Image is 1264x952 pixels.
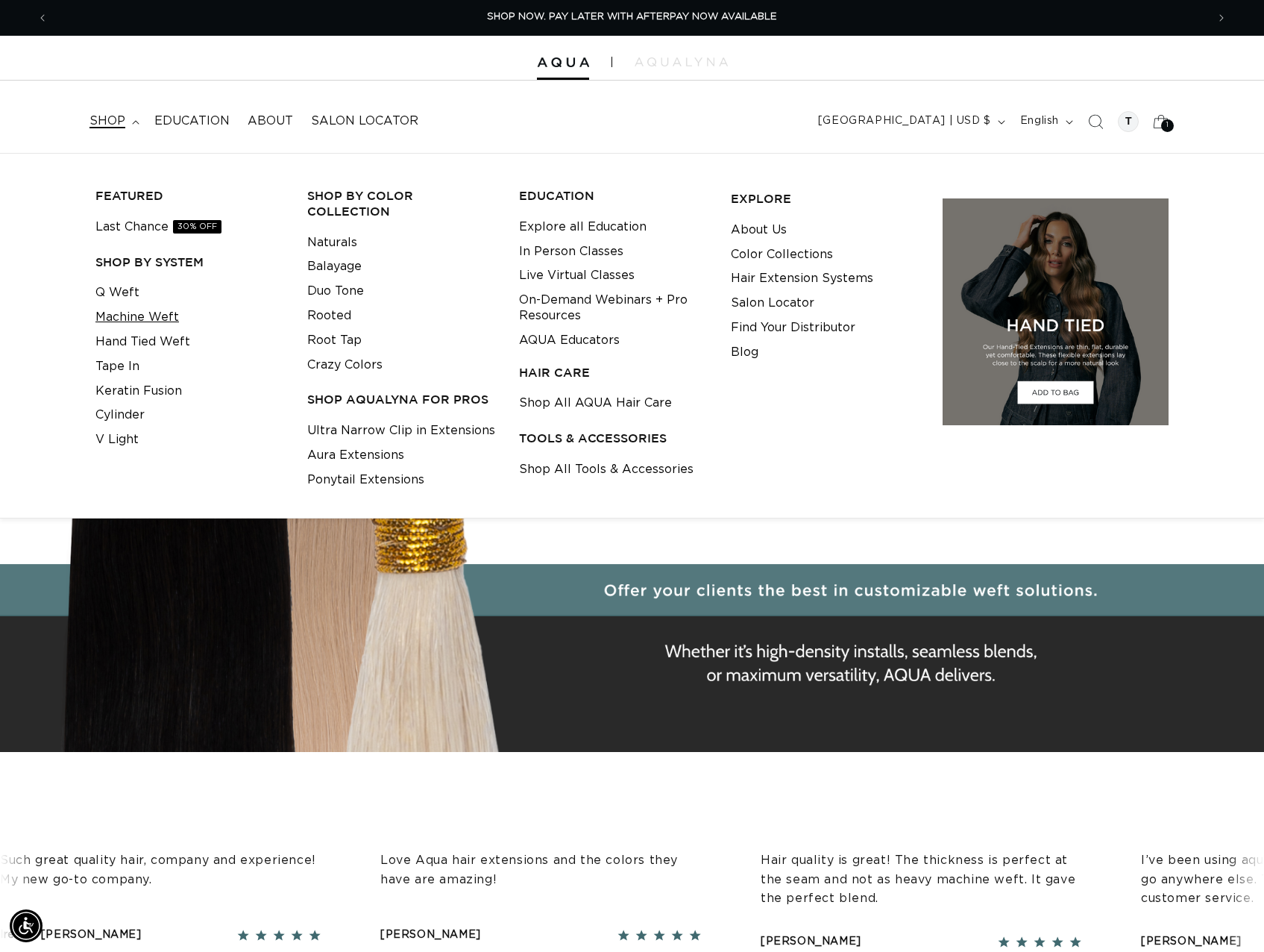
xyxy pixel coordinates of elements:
[519,263,635,288] a: Live Virtual Classes
[307,392,496,407] h3: Shop AquaLyna for Pros
[307,188,496,219] h3: Shop by Color Collection
[809,107,1011,136] button: [GEOGRAPHIC_DATA] | USD $
[731,316,855,340] a: Find Your Distributor
[154,113,230,129] span: Education
[760,851,1081,909] p: Hair quality is great! The thickness is perfect at the seam and not as heavy machine weft. It gav...
[519,239,623,264] a: In Person Classes
[302,104,427,138] a: Salon Locator
[731,340,758,365] a: Blog
[307,254,362,279] a: Balayage
[519,365,708,381] h3: HAIR CARE
[731,266,873,291] a: Hair Extension Systems
[1166,119,1169,132] span: 1
[307,231,357,255] a: Naturals
[95,428,139,452] a: V Light
[1140,933,1241,951] div: [PERSON_NAME]
[519,188,708,204] h3: EDUCATION
[307,468,424,492] a: Ponytail Extensions
[731,218,787,242] a: About Us
[95,379,182,404] a: Keratin Fusion
[311,113,418,129] span: Salon Locator
[239,104,302,138] a: About
[95,305,179,330] a: Machine Weft
[519,288,708,328] a: On-Demand Webinars + Pro Resources
[380,851,700,889] p: Love Aqua hair extensions and the colors they have are amazing!
[307,353,383,378] a: Crazy Colors
[1011,107,1079,136] button: English
[95,215,221,239] a: Last Chance30% OFF
[95,403,145,428] a: Cylinder
[95,281,139,305] a: Q Weft
[89,113,125,129] span: shop
[635,57,728,66] img: aqualyna.com
[26,4,59,32] button: Previous announcement
[95,330,190,354] a: Hand Tied Weft
[81,104,145,138] summary: shop
[10,909,43,942] div: Accessibility Menu
[145,104,239,138] a: Education
[307,328,362,353] a: Root Tap
[818,113,991,129] span: [GEOGRAPHIC_DATA] | USD $
[519,391,672,416] a: Shop All AQUA Hair Care
[1020,113,1059,129] span: English
[519,215,647,239] a: Explore all Education
[731,291,814,316] a: Salon Locator
[519,328,620,353] a: AQUA Educators
[307,279,364,304] a: Duo Tone
[1079,105,1112,138] summary: Search
[307,304,351,328] a: Rooted
[248,113,293,129] span: About
[731,191,919,207] h3: EXPLORE
[519,430,708,446] h3: TOOLS & ACCESSORIES
[760,933,861,951] div: [PERSON_NAME]
[307,443,404,468] a: Aura Extensions
[1205,4,1238,32] button: Next announcement
[537,57,589,68] img: Aqua Hair Extensions
[95,354,139,379] a: Tape In
[487,12,777,22] span: SHOP NOW. PAY LATER WITH AFTERPAY NOW AVAILABLE
[173,220,221,234] span: 30% OFF
[380,926,480,945] div: [PERSON_NAME]
[519,457,694,482] a: Shop All Tools & Accessories
[731,242,833,267] a: Color Collections
[95,254,284,270] h3: SHOP BY SYSTEM
[95,188,284,204] h3: FEATURED
[307,419,495,443] a: Ultra Narrow Clip in Extensions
